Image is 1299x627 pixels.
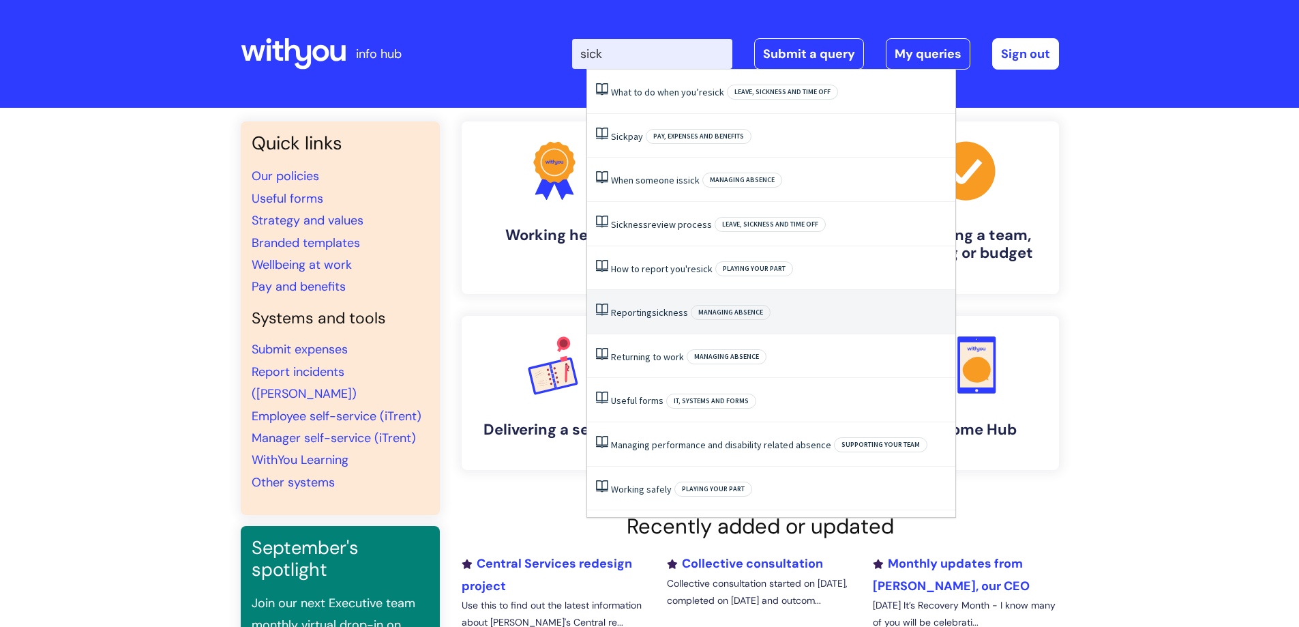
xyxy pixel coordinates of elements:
a: My queries [886,38,970,70]
a: Welcome Hub [874,316,1059,470]
a: What to do when you’resick [611,86,724,98]
h2: Recently added or updated [462,514,1059,539]
h4: Welcome Hub [884,421,1048,439]
h4: Working here [473,227,636,244]
span: Leave, sickness and time off [727,85,838,100]
a: Our policies [252,168,319,184]
span: Playing your part [674,482,752,497]
a: Strategy and values [252,212,363,229]
a: Reportingsickness [611,306,688,319]
div: | - [572,38,1059,70]
a: Other systems [252,474,335,491]
a: Manager self-service (iTrent) [252,430,416,446]
span: sick [683,174,700,186]
a: Sicknessreview process [611,218,712,231]
a: Working here [462,121,647,294]
span: sick [696,263,713,275]
a: Sign out [992,38,1059,70]
span: sick [708,86,724,98]
h3: September's spotlight [252,537,429,581]
a: Submit a query [754,38,864,70]
span: Managing absence [691,305,771,320]
a: Returning to work [611,351,684,363]
span: sickness [652,306,688,319]
a: Monthly updates from [PERSON_NAME], our CEO [873,555,1030,594]
a: Report incidents ([PERSON_NAME]) [252,364,357,402]
span: Leave, sickness and time off [715,217,826,232]
input: Search [572,39,732,69]
span: Sick [611,130,628,143]
a: Employee self-service (iTrent) [252,408,421,424]
a: How to report you'resick [611,263,713,275]
a: Sickpay [611,130,643,143]
p: info hub [356,43,402,65]
a: When someone issick [611,174,700,186]
span: Sickness [611,218,648,231]
a: WithYou Learning [252,452,348,468]
h3: Quick links [252,132,429,154]
a: Delivering a service [462,316,647,470]
h4: Delivering a service [473,421,636,439]
a: Central Services redesign project [462,555,632,594]
span: Playing your part [715,261,793,276]
a: Wellbeing at work [252,257,352,273]
a: Managing performance and disability related absence [611,439,831,451]
a: Useful forms [611,394,663,407]
p: Collective consultation started on [DATE], completed on [DATE] and outcom... [667,575,852,609]
a: Managing a team, building or budget [874,121,1059,294]
a: Collective consultation [667,555,823,572]
span: Managing absence [702,173,782,188]
h4: Managing a team, building or budget [884,227,1048,263]
a: Pay and benefits [252,278,346,295]
a: Submit expenses [252,341,348,358]
span: Supporting your team [834,437,927,452]
span: Pay, expenses and benefits [646,129,751,144]
span: IT, systems and forms [666,394,756,409]
span: Managing absence [687,349,766,364]
a: Useful forms [252,190,323,207]
a: Branded templates [252,235,360,251]
h4: Systems and tools [252,309,429,328]
a: Working safely [611,483,672,495]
